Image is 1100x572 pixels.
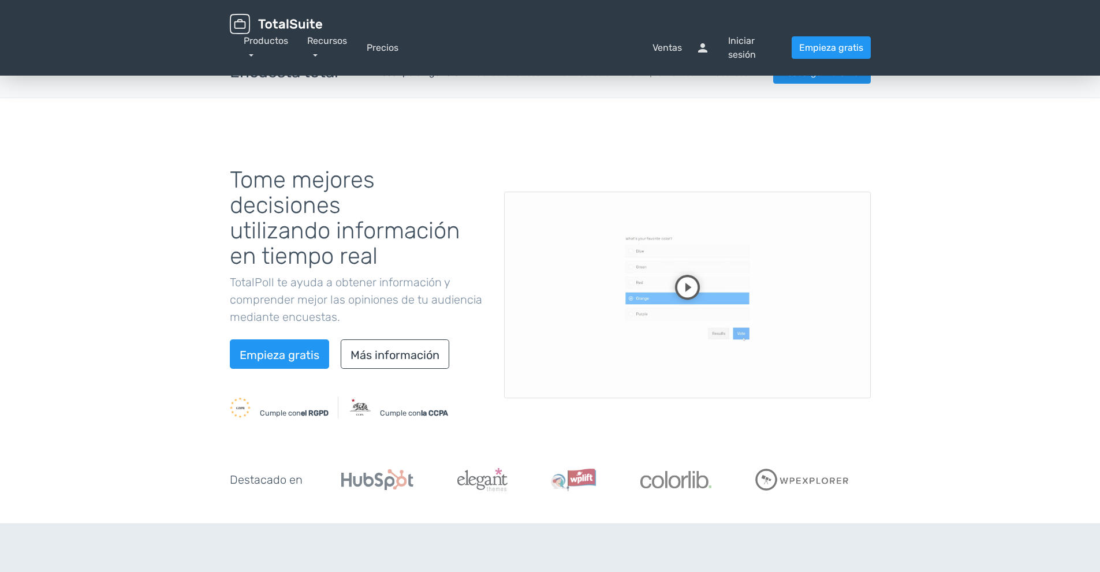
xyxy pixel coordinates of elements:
font: Complementos [630,67,695,78]
font: Recursos [307,35,347,46]
font: Destacado en [230,473,303,487]
font: Recursos [709,67,749,78]
font: TotalPoll te ayuda a obtener información y comprender mejor las opiniones de tu audiencia mediant... [230,275,482,324]
font: Tome mejores decisiones [230,166,375,219]
a: Empieza gratis [792,36,871,59]
img: Temas elegantes [457,468,508,491]
a: Más información [341,339,449,369]
a: Productos [244,35,288,60]
a: personaIniciar sesión [696,34,777,62]
font: Manifestación [555,67,616,78]
a: Recursos [709,67,759,78]
font: Descripción general [375,67,462,78]
font: Empieza gratis [240,348,319,362]
font: Cumple con [260,409,301,417]
font: Productos [244,35,288,46]
font: Precios [367,42,398,53]
font: Iniciar sesión [728,35,756,60]
font: Características [476,67,541,78]
img: TotalSuite para WordPress [230,14,322,34]
font: el RGPD [301,409,329,417]
font: Cumple con [380,409,421,417]
font: Más información [350,348,439,362]
font: pregunta_respuesta [398,41,648,55]
img: Hubspot [341,469,413,490]
a: pregunta_respuestaVentas [398,41,682,55]
font: Empieza gratis [799,42,863,53]
font: Ventas [652,42,682,53]
img: RGPD [230,397,251,418]
img: Colorlib [640,471,712,488]
a: Precios [367,41,398,55]
img: WPLif [551,468,596,491]
a: Recursos [307,35,347,60]
font: la CCPA [421,409,448,417]
a: Empieza gratis [230,339,329,369]
img: Ley de Privacidad del Consumidor de California (CCPA) [350,397,371,418]
img: Explorador de WPE [755,469,849,491]
font: persona [696,41,724,55]
font: utilizando información en tiempo real [230,217,460,270]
